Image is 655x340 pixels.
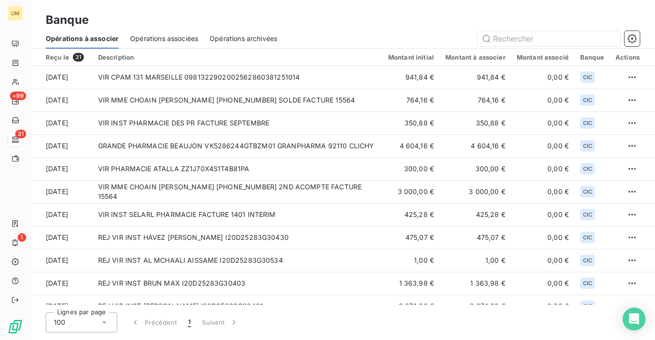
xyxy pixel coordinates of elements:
td: VIR INST PHARMACIE DES PR FACTURE SEPTEMBRE [92,112,383,134]
span: CIC [583,120,592,126]
span: Opérations associées [130,34,198,43]
div: Montant initial [388,53,434,61]
td: 2 274,20 € [440,295,511,318]
td: VIR PHARMACIE ATALLA ZZ1J70X4S1T4B81PA [92,157,383,180]
td: VIR INST SELARL PHARMACIE FACTURE 1401 INTERIM [92,203,383,226]
button: Suivant [196,312,244,332]
td: 0,00 € [511,66,574,89]
td: GRANDE PHARMACIE BEAUJON VK5286244GTBZM01 GRANPHARMA 92110 CLICHY [92,134,383,157]
td: VIR CPAM 131 MARSEILLE 0981322902002562860381251014 [92,66,383,89]
span: CIC [583,97,592,103]
span: CIC [583,258,592,263]
span: 31 [73,53,84,62]
span: CIC [583,303,592,309]
td: 425,28 € [440,203,511,226]
td: [DATE] [30,112,92,134]
span: 31 [15,130,26,138]
td: REJ VIR INST [PERSON_NAME] I20D25283G30481 [92,295,383,318]
td: 0,00 € [511,295,574,318]
td: VIR MME CHOAIN [PERSON_NAME] [PHONE_NUMBER] 2ND ACOMPTE FACTURE 15564 [92,180,383,203]
span: CIC [583,235,592,240]
span: 1 [18,233,26,242]
div: Montant associé [517,53,569,61]
div: Montant à associer [445,53,505,61]
td: 0,00 € [511,203,574,226]
div: Open Intercom Messenger [623,308,645,330]
div: Description [98,53,377,61]
td: 0,00 € [511,272,574,295]
div: Actions [615,53,640,61]
td: [DATE] [30,226,92,249]
td: 941,84 € [440,66,511,89]
input: Rechercher [478,31,621,46]
td: 3 000,00 € [440,180,511,203]
td: 764,16 € [383,89,440,112]
td: 350,88 € [383,112,440,134]
span: CIC [583,212,592,217]
td: [DATE] [30,180,92,203]
span: 1 [188,318,191,327]
div: OM [8,6,23,21]
td: 1,00 € [440,249,511,272]
td: 764,16 € [440,89,511,112]
td: [DATE] [30,203,92,226]
div: Reçu le [46,53,87,62]
span: CIC [583,166,592,172]
td: REJ VIR INST HAVEZ [PERSON_NAME] I20D25283G30430 [92,226,383,249]
td: 475,07 € [440,226,511,249]
td: 2 274,20 € [383,295,440,318]
td: REJ VIR INST BRUN MAX I20D25283G30403 [92,272,383,295]
span: +99 [10,92,26,100]
td: [DATE] [30,89,92,112]
td: 425,28 € [383,203,440,226]
span: Opérations à associer [46,34,119,43]
td: 0,00 € [511,89,574,112]
td: 4 604,16 € [440,134,511,157]
td: VIR MME CHOAIN [PERSON_NAME] [PHONE_NUMBER] SOLDE FACTURE 15564 [92,89,383,112]
td: 0,00 € [511,112,574,134]
td: 0,00 € [511,249,574,272]
td: [DATE] [30,134,92,157]
span: Opérations archivées [210,34,277,43]
span: CIC [583,189,592,195]
td: 475,07 € [383,226,440,249]
td: [DATE] [30,249,92,272]
td: 0,00 € [511,134,574,157]
span: CIC [583,74,592,80]
span: CIC [583,280,592,286]
td: 1,00 € [383,249,440,272]
td: [DATE] [30,272,92,295]
td: [DATE] [30,157,92,180]
button: 1 [182,312,196,332]
h3: Banque [46,11,89,29]
span: CIC [583,143,592,149]
td: 300,00 € [440,157,511,180]
td: 350,88 € [440,112,511,134]
img: Logo LeanPay [8,319,23,334]
td: 1 363,98 € [383,272,440,295]
td: REJ VIR INST AL MCHAALI AISSAME I20D25283G30534 [92,249,383,272]
td: 0,00 € [511,226,574,249]
td: 3 000,00 € [383,180,440,203]
td: [DATE] [30,66,92,89]
td: 4 604,16 € [383,134,440,157]
td: 941,84 € [383,66,440,89]
td: 300,00 € [383,157,440,180]
button: Précédent [125,312,182,332]
div: Banque [580,53,604,61]
td: 0,00 € [511,180,574,203]
td: 1 363,98 € [440,272,511,295]
td: [DATE] [30,295,92,318]
span: 100 [54,318,65,327]
td: 0,00 € [511,157,574,180]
